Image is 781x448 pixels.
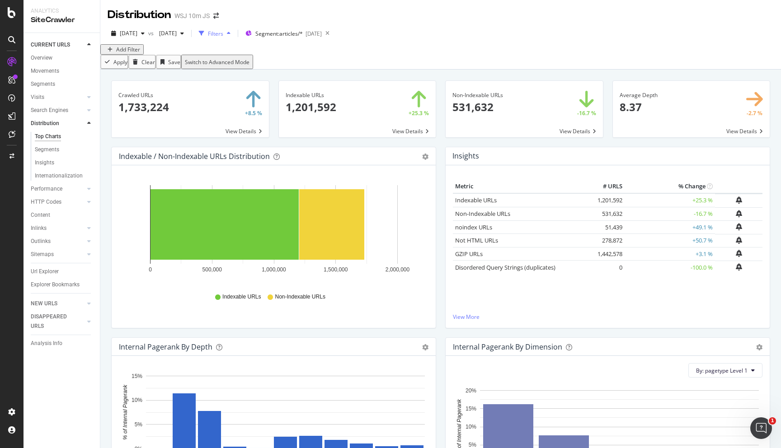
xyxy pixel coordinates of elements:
[119,180,428,285] svg: A chart.
[736,196,742,204] div: bell-plus
[35,145,59,154] div: Segments
[31,299,85,308] a: NEW URLS
[132,397,142,404] text: 10%
[31,53,52,63] div: Overview
[31,40,70,50] div: CURRENT URLS
[35,145,94,154] a: Segments
[736,250,742,257] div: bell-plus
[386,267,410,273] text: 2,000,000
[736,263,742,271] div: bell-plus
[35,158,94,168] a: Insights
[181,55,253,69] button: Switch to Advanced Mode
[455,210,510,218] a: Non-Indexable URLs
[195,26,234,41] button: Filters
[31,312,76,331] div: DISAPPEARED URLS
[31,210,94,220] a: Content
[588,180,625,193] th: # URLS
[155,26,188,41] button: [DATE]
[31,312,85,331] a: DISAPPEARED URLS
[453,342,562,351] div: Internal Pagerank By Dimension
[455,223,492,231] a: noindex URLs
[466,406,476,412] text: 15%
[120,29,137,37] span: 2025 Aug. 16th
[625,261,715,274] td: -100.0 %
[31,237,51,246] div: Outlinks
[625,220,715,234] td: +49.1 %
[174,11,210,20] div: WSJ 10m JS
[625,207,715,221] td: -16.7 %
[31,66,94,76] a: Movements
[202,267,222,273] text: 500,000
[769,417,776,425] span: 1
[588,207,625,221] td: 531,632
[35,171,83,181] div: Internationalization
[262,267,286,273] text: 1,000,000
[466,424,476,430] text: 10%
[31,280,94,289] a: Explorer Bookmarks
[756,344,762,350] div: gear
[119,152,270,161] div: Indexable / Non-Indexable URLs Distribution
[31,66,59,76] div: Movements
[455,263,555,271] a: Disordered Query Strings (duplicates)
[696,367,748,374] span: By: pagetype Level 1
[31,40,85,50] a: CURRENT URLS
[31,250,54,259] div: Sitemaps
[306,30,322,37] div: [DATE]
[625,234,715,247] td: +50.7 %
[31,237,85,246] a: Outlinks
[688,363,762,378] button: By: pagetype Level 1
[132,373,142,379] text: 15%
[466,387,476,394] text: 20%
[31,15,93,25] div: SiteCrawler
[31,93,85,102] a: Visits
[35,171,94,181] a: Internationalization
[31,79,55,89] div: Segments
[128,55,156,69] button: Clear
[625,180,715,193] th: % Change
[108,7,171,23] div: Distribution
[31,184,62,194] div: Performance
[108,26,148,41] button: [DATE]
[122,384,128,440] text: % of Internal Pagerank
[35,132,94,141] a: Top Charts
[625,247,715,261] td: +3.1 %
[31,53,94,63] a: Overview
[452,150,479,162] h4: Insights
[31,267,94,276] a: Url Explorer
[35,158,54,168] div: Insights
[455,196,497,204] a: Indexable URLs
[31,299,57,308] div: NEW URLS
[100,44,144,55] button: Add Filter
[31,210,50,220] div: Content
[35,132,61,141] div: Top Charts
[453,180,588,193] th: Metric
[453,313,762,321] a: View More
[155,29,177,37] span: 2025 Mar. 22nd
[275,293,325,301] span: Non-Indexable URLs
[31,197,61,207] div: HTTP Codes
[222,293,261,301] span: Indexable URLs
[324,267,348,273] text: 1,500,000
[31,106,68,115] div: Search Engines
[588,247,625,261] td: 1,442,578
[213,13,219,19] div: arrow-right-arrow-left
[100,55,128,69] button: Apply
[736,210,742,217] div: bell-plus
[588,234,625,247] td: 278,872
[588,193,625,207] td: 1,201,592
[625,193,715,207] td: +25.3 %
[242,26,322,41] button: Segment:articles/*[DATE]
[31,184,85,194] a: Performance
[185,58,249,66] div: Switch to Advanced Mode
[31,339,94,348] a: Analysis Info
[31,267,59,276] div: Url Explorer
[31,339,62,348] div: Analysis Info
[750,417,772,439] iframe: Intercom live chat
[736,237,742,244] div: bell-plus
[168,58,180,66] div: Save
[31,79,94,89] a: Segments
[736,223,742,230] div: bell-plus
[119,342,212,351] div: Internal Pagerank by Depth
[156,55,181,69] button: Save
